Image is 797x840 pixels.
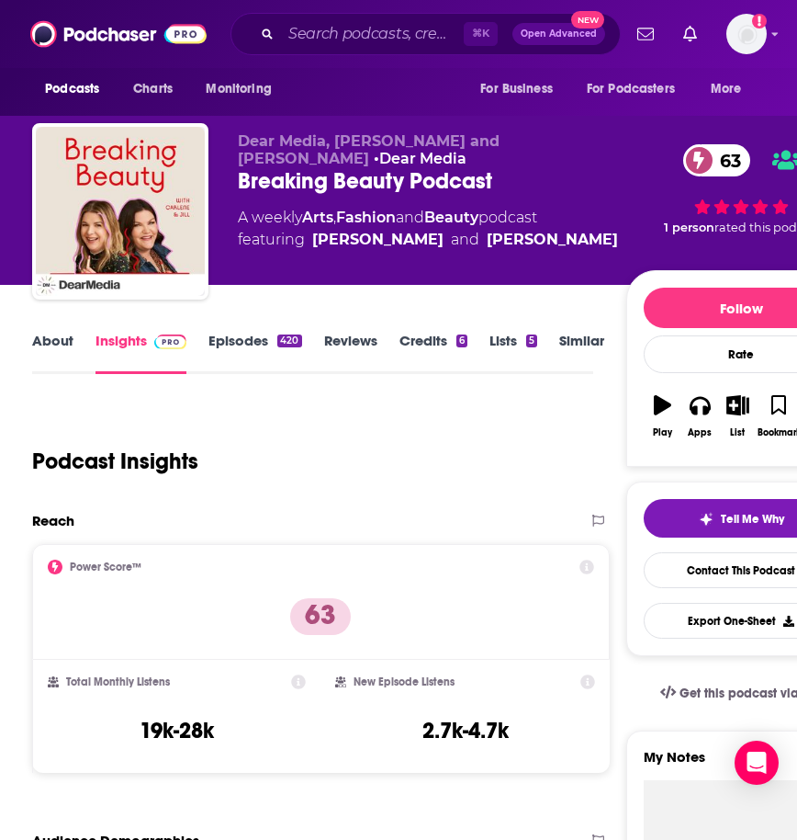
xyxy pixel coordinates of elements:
[702,144,750,176] span: 63
[32,448,198,475] h1: Podcast Insights
[424,209,478,226] a: Beauty
[238,229,618,251] span: featuring
[422,717,509,744] h3: 2.7k-4.7k
[30,17,207,51] img: Podchaser - Follow, Share and Rate Podcasts
[374,150,466,167] span: •
[467,72,576,107] button: open menu
[487,229,618,251] a: Carlene Higgins
[698,72,765,107] button: open menu
[451,229,479,251] span: and
[336,209,396,226] a: Fashion
[206,76,271,102] span: Monitoring
[719,383,757,449] button: List
[312,229,443,251] a: Jill Dunn
[587,76,675,102] span: For Podcasters
[464,22,498,46] span: ⌘ K
[66,675,170,688] h2: Total Monthly Listens
[399,332,467,374] a: Credits6
[683,144,750,176] a: 63
[302,209,333,226] a: Arts
[45,76,99,102] span: Podcasts
[70,561,141,573] h2: Power Score™
[664,221,714,234] span: 1 person
[133,76,173,102] span: Charts
[290,598,351,635] p: 63
[726,14,767,54] img: User Profile
[154,335,186,349] img: Podchaser Pro
[95,332,186,374] a: InsightsPodchaser Pro
[238,207,618,251] div: A weekly podcast
[676,18,704,50] a: Show notifications dropdown
[730,427,745,438] div: List
[32,72,123,107] button: open menu
[575,72,702,107] button: open menu
[681,383,719,449] button: Apps
[726,14,767,54] span: Logged in as patiencebaldacci
[230,13,621,55] div: Search podcasts, credits, & more...
[281,19,464,49] input: Search podcasts, credits, & more...
[726,14,767,54] button: Show profile menu
[489,332,537,374] a: Lists5
[354,675,455,688] h2: New Episode Listens
[630,18,661,50] a: Show notifications dropdown
[32,332,73,374] a: About
[36,127,205,296] img: Breaking Beauty Podcast
[32,512,74,529] h2: Reach
[721,512,784,527] span: Tell Me Why
[379,150,466,167] a: Dear Media
[735,741,779,785] div: Open Intercom Messenger
[653,427,672,438] div: Play
[526,335,537,347] div: 5
[521,29,597,39] span: Open Advanced
[396,209,424,226] span: and
[644,383,681,449] button: Play
[456,335,467,347] div: 6
[324,332,377,374] a: Reviews
[277,335,301,347] div: 420
[238,132,500,167] span: Dear Media, [PERSON_NAME] and [PERSON_NAME]
[480,76,553,102] span: For Business
[121,72,184,107] a: Charts
[333,209,336,226] span: ,
[559,332,604,374] a: Similar
[193,72,295,107] button: open menu
[752,14,767,28] svg: Add a profile image
[208,332,301,374] a: Episodes420
[571,11,604,28] span: New
[688,427,712,438] div: Apps
[711,76,742,102] span: More
[512,23,605,45] button: Open AdvancedNew
[140,717,214,744] h3: 19k-28k
[699,512,713,527] img: tell me why sparkle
